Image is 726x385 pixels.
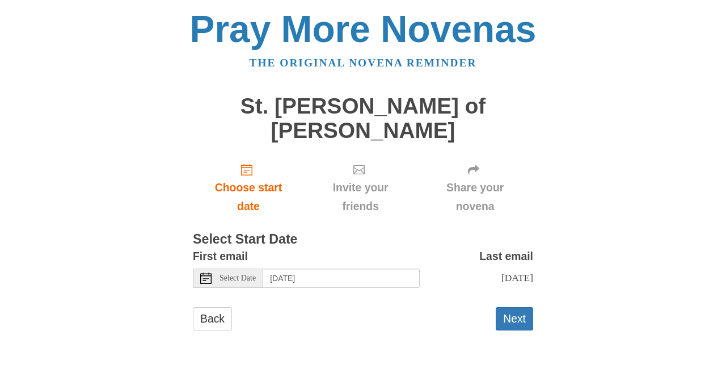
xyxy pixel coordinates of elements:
[193,307,232,330] a: Back
[193,154,304,221] a: Choose start date
[501,272,533,283] span: [DATE]
[204,178,293,216] span: Choose start date
[220,274,256,282] span: Select Date
[496,307,533,330] button: Next
[193,232,533,247] h3: Select Start Date
[250,57,477,69] a: The original novena reminder
[193,94,533,143] h1: St. [PERSON_NAME] of [PERSON_NAME]
[428,178,522,216] span: Share your novena
[479,247,533,266] label: Last email
[304,154,417,221] div: Click "Next" to confirm your start date first.
[190,8,537,50] a: Pray More Novenas
[193,247,248,266] label: First email
[417,154,533,221] div: Click "Next" to confirm your start date first.
[315,178,406,216] span: Invite your friends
